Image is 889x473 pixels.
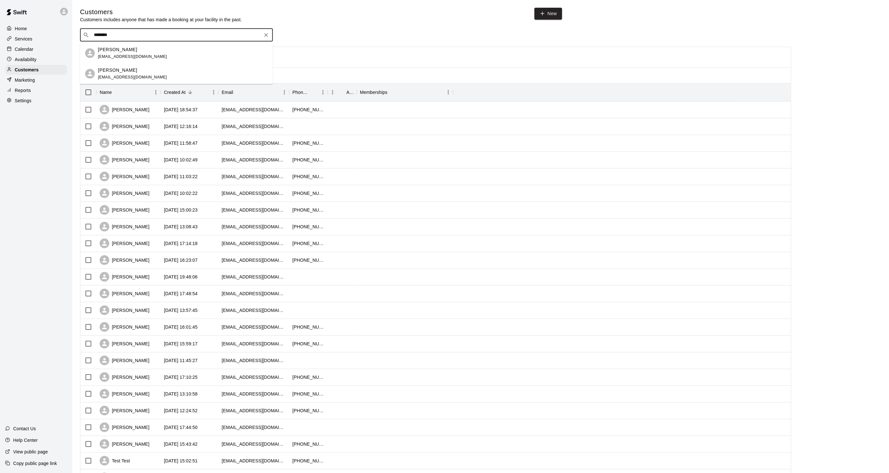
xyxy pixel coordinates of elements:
[15,77,35,83] p: Marketing
[318,87,328,97] button: Menu
[262,31,271,40] button: Clear
[222,140,286,146] div: joeschneider769@aol.com
[289,83,328,101] div: Phone Number
[164,207,198,213] div: 2025-08-14 15:00:23
[100,122,149,131] div: [PERSON_NAME]
[164,357,198,364] div: 2025-08-10 11:45:27
[80,29,273,41] div: Search customers by name or email
[15,36,32,42] p: Services
[164,341,198,347] div: 2025-08-11 15:59:17
[5,24,67,33] a: Home
[5,34,67,44] a: Services
[222,407,286,414] div: mcoticchio1@gmail.com
[5,86,67,95] a: Reports
[164,190,198,196] div: 2025-08-15 10:02:22
[222,190,286,196] div: altima34@yahoo.com
[222,341,286,347] div: dmaccardi@gmail.com
[164,391,198,397] div: 2025-08-08 13:10:58
[15,46,33,52] p: Calendar
[164,157,198,163] div: 2025-08-17 10:02:49
[280,87,289,97] button: Menu
[222,424,286,431] div: tellymontalvo@yahoo.com
[15,56,37,63] p: Availability
[222,83,233,101] div: Email
[5,55,67,64] div: Availability
[337,88,346,97] button: Sort
[222,274,286,280] div: esaintjean11@gmail.com
[444,87,453,97] button: Menu
[219,83,289,101] div: Email
[98,67,137,74] p: [PERSON_NAME]
[222,106,286,113] div: mathewrodriguez1114@gmail.com
[388,88,397,97] button: Sort
[85,48,95,58] div: ANDREW keabeny
[5,75,67,85] a: Marketing
[100,322,149,332] div: [PERSON_NAME]
[222,441,286,447] div: bzholispichealth@gmail.com
[100,138,149,148] div: [PERSON_NAME]
[292,106,325,113] div: +17184080914
[5,44,67,54] a: Calendar
[164,240,198,247] div: 2025-08-13 17:14:18
[15,25,27,32] p: Home
[100,356,149,365] div: [PERSON_NAME]
[292,83,309,101] div: Phone Number
[164,441,198,447] div: 2025-08-07 15:43:42
[222,458,286,464] div: swaggyg2929@gmail.com
[222,223,286,230] div: bdono010@gmail.com
[100,239,149,248] div: [PERSON_NAME]
[534,8,562,20] a: New
[5,96,67,105] a: Settings
[100,305,149,315] div: [PERSON_NAME]
[100,289,149,298] div: [PERSON_NAME]
[186,88,195,97] button: Sort
[100,188,149,198] div: [PERSON_NAME]
[5,65,67,75] a: Customers
[100,83,112,101] div: Name
[292,190,325,196] div: +15166479371
[96,83,161,101] div: Name
[164,140,198,146] div: 2025-08-17 11:58:47
[85,69,95,78] div: Andrew Kilbbang
[100,105,149,114] div: [PERSON_NAME]
[292,257,325,263] div: +15168053147
[100,389,149,399] div: [PERSON_NAME]
[292,157,325,163] div: +19174562795
[222,207,286,213] div: jfoeh@optonline.net
[100,339,149,349] div: [PERSON_NAME]
[292,324,325,330] div: +15708070329
[164,307,198,314] div: 2025-08-12 13:57:45
[222,240,286,247] div: jrmatthewsjr322@gmail.com
[164,407,198,414] div: 2025-08-08 12:24:52
[292,207,325,213] div: +16317865150
[164,458,198,464] div: 2025-08-06 15:02:51
[164,83,186,101] div: Created At
[328,83,357,101] div: Age
[13,437,38,443] p: Help Center
[292,391,325,397] div: +15164579448
[164,173,198,180] div: 2025-08-15 11:03:22
[13,449,48,455] p: View public page
[164,290,198,297] div: 2025-08-12 17:48:54
[292,441,325,447] div: +15163984375
[164,374,198,380] div: 2025-08-08 17:10:25
[112,88,121,97] button: Sort
[209,87,219,97] button: Menu
[309,88,318,97] button: Sort
[222,290,286,297] div: xjroyalex@hotmail.com
[164,223,198,230] div: 2025-08-14 13:08:43
[222,391,286,397] div: bar1674@aol.com
[292,458,325,464] div: +16313321892
[292,223,325,230] div: +16318853060
[100,172,149,181] div: [PERSON_NAME]
[222,123,286,130] div: jordanc8000@aol.com
[100,456,130,466] div: Test Test
[164,424,198,431] div: 2025-08-07 17:44:50
[292,173,325,180] div: +13476931992
[161,83,219,101] div: Created At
